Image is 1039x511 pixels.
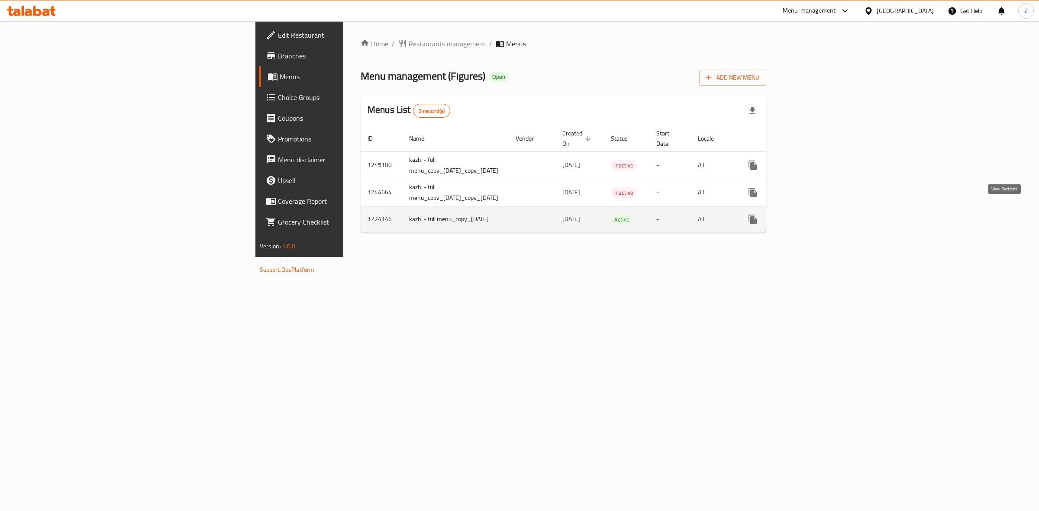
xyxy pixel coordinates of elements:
span: [DATE] [562,186,580,198]
div: Inactive [611,160,637,170]
span: Z [1024,6,1028,16]
span: Locale [698,133,725,144]
span: Coverage Report [278,196,422,206]
span: Get support on: [260,255,300,267]
span: Menus [506,39,526,49]
span: Coupons [278,113,422,123]
span: Created On [562,128,594,149]
span: Status [611,133,639,144]
span: Open [489,73,509,80]
button: more [742,209,763,230]
span: Menus [280,71,422,82]
nav: breadcrumb [361,39,766,49]
a: Coupons [259,108,429,129]
th: Actions [736,125,832,152]
li: / [489,39,492,49]
td: - [649,151,691,179]
a: Restaurants management [398,39,486,49]
span: ID [368,133,384,144]
a: Coverage Report [259,191,429,212]
span: Choice Groups [278,92,422,103]
span: Inactive [611,188,637,198]
span: Add New Menu [706,72,759,83]
a: Choice Groups [259,87,429,108]
span: Branches [278,51,422,61]
div: Active [611,214,633,225]
div: Inactive [611,187,637,198]
div: Open [489,72,509,82]
span: [DATE] [562,213,580,225]
a: Branches [259,45,429,66]
td: kazhi - full menu_copy_[DATE]_copy_[DATE] [402,151,509,179]
span: Grocery Checklist [278,217,422,227]
div: Total records count [413,104,451,118]
span: Upsell [278,175,422,186]
td: - [649,179,691,206]
a: Grocery Checklist [259,212,429,232]
span: 1.0.0 [282,241,296,252]
span: Version: [260,241,281,252]
h2: Menus List [368,103,450,118]
button: more [742,182,763,203]
a: Menu disclaimer [259,149,429,170]
td: All [691,179,736,206]
button: Change Status [763,182,784,203]
a: Menus [259,66,429,87]
a: Edit Restaurant [259,25,429,45]
span: Edit Restaurant [278,30,422,40]
div: Menu-management [783,6,836,16]
span: Active [611,215,633,225]
div: Export file [742,100,763,121]
span: [DATE] [562,159,580,170]
span: Menu disclaimer [278,154,422,165]
table: enhanced table [361,125,832,233]
div: [GEOGRAPHIC_DATA] [877,6,934,16]
td: All [691,151,736,179]
td: kazhi - full menu_copy_[DATE]_copy_[DATE] [402,179,509,206]
span: Vendor [516,133,545,144]
span: Inactive [611,161,637,170]
span: Restaurants management [409,39,486,49]
td: All [691,206,736,232]
button: Add New Menu [699,70,766,86]
span: Promotions [278,134,422,144]
button: more [742,155,763,176]
a: Promotions [259,129,429,149]
a: Upsell [259,170,429,191]
button: Change Status [763,155,784,176]
span: Start Date [656,128,681,149]
a: Support.OpsPlatform [260,264,315,275]
button: Change Status [763,209,784,230]
td: - [649,206,691,232]
span: Name [409,133,436,144]
span: 3 record(s) [413,107,450,115]
td: kazhi - full menu_copy_[DATE] [402,206,509,232]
